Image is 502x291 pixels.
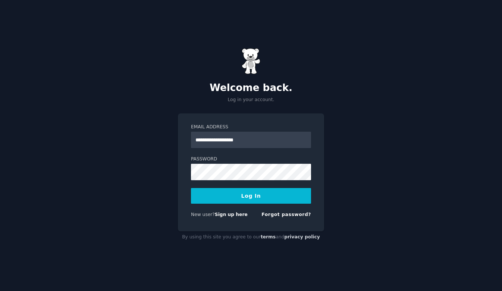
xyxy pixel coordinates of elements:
[178,97,324,103] p: Log in your account.
[284,234,320,240] a: privacy policy
[215,212,248,217] a: Sign up here
[191,124,311,131] label: Email Address
[261,212,311,217] a: Forgot password?
[191,156,311,163] label: Password
[242,48,260,74] img: Gummy Bear
[191,188,311,204] button: Log In
[191,212,215,217] span: New user?
[178,231,324,243] div: By using this site you agree to our and
[178,82,324,94] h2: Welcome back.
[261,234,276,240] a: terms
